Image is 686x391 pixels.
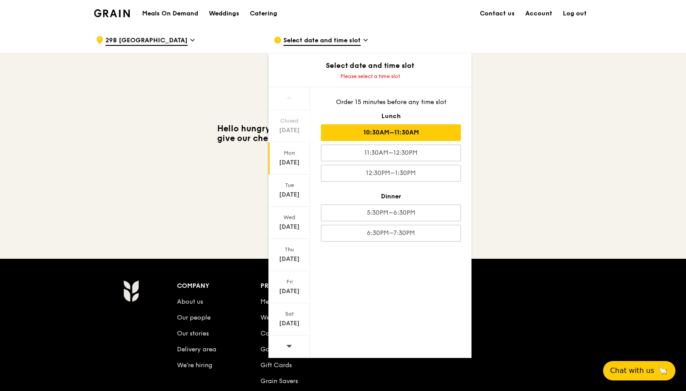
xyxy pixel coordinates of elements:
div: 10:30AM–11:30AM [321,124,461,141]
div: [DATE] [270,223,309,231]
div: 6:30PM–7:30PM [321,225,461,242]
div: Please select a time slot [268,73,471,80]
div: 11:30AM–12:30PM [321,145,461,161]
h1: Meals On Demand [142,9,198,18]
a: Gift Cards [260,361,292,369]
span: 29B [GEOGRAPHIC_DATA] [106,36,188,46]
div: 12:30PM–1:30PM [321,165,461,182]
div: Wed [270,214,309,221]
div: [DATE] [270,287,309,296]
a: Delivery area [177,346,216,353]
a: Account [520,0,558,27]
div: Dinner [321,192,461,201]
span: Select date and time slot [283,36,361,46]
div: [DATE] [270,190,309,199]
a: Grain Savers [260,377,298,385]
a: Contact us [475,0,520,27]
a: About us [177,298,203,305]
div: Tue [270,182,309,189]
div: Lunch [321,112,461,121]
button: Chat with us🦙 [603,361,675,380]
a: We’re hiring [177,361,212,369]
a: Weddings [204,0,245,27]
div: Sat [270,310,309,317]
a: Weddings [260,314,290,321]
div: Company [177,280,260,292]
h3: Hello hungry human. We’re closed [DATE] as it’s important to give our chefs a break to rest and r... [211,124,475,153]
a: Gallery [260,346,283,353]
a: Catering [245,0,283,27]
div: 5:30PM–6:30PM [321,205,461,221]
img: Grain [123,280,139,302]
a: Our stories [177,330,209,337]
div: Weddings [209,0,239,27]
div: Fri [270,278,309,285]
div: Select date and time slot [268,60,471,71]
div: Mon [270,149,309,156]
div: Order 15 minutes before any time slot [321,98,461,107]
div: Thu [270,246,309,253]
div: [DATE] [270,319,309,328]
div: Products [260,280,344,292]
div: [DATE] [270,158,309,167]
a: Log out [558,0,592,27]
img: Grain [94,9,130,17]
div: Closed [270,117,309,124]
span: Chat with us [610,365,654,376]
span: 🦙 [658,365,668,376]
div: [DATE] [270,255,309,264]
a: Catering [260,330,287,337]
div: [DATE] [270,126,309,135]
div: Catering [250,0,277,27]
a: Our people [177,314,211,321]
a: Meals On Demand [260,298,315,305]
